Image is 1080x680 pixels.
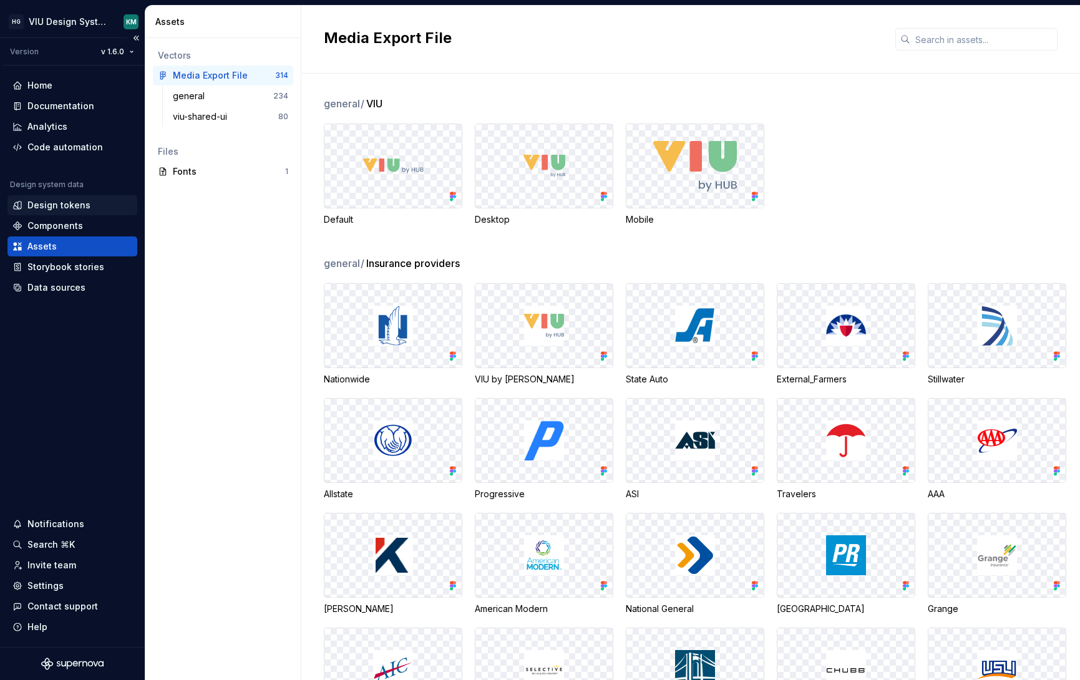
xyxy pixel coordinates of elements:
[27,120,67,133] div: Analytics
[7,617,137,637] button: Help
[928,488,1066,500] div: AAA
[475,213,613,226] div: Desktop
[95,43,140,61] button: v 1.6.0
[928,373,1066,386] div: Stillwater
[475,603,613,615] div: American Modern
[626,373,764,386] div: State Auto
[7,236,137,256] a: Assets
[278,112,288,122] div: 80
[168,86,293,106] a: general234
[475,488,613,500] div: Progressive
[324,28,880,48] h2: Media Export File
[7,96,137,116] a: Documentation
[173,69,248,82] div: Media Export File
[324,96,365,111] span: general
[126,17,137,27] div: KM
[361,97,364,110] span: /
[7,576,137,596] a: Settings
[324,373,462,386] div: Nationwide
[2,8,142,35] button: HGVIU Design SystemKM
[7,216,137,236] a: Components
[173,165,285,178] div: Fonts
[777,373,915,386] div: External_Farmers
[626,213,764,226] div: Mobile
[7,75,137,95] a: Home
[27,261,104,273] div: Storybook stories
[127,29,145,47] button: Collapse sidebar
[173,90,210,102] div: general
[27,240,57,253] div: Assets
[324,213,462,226] div: Default
[7,195,137,215] a: Design tokens
[7,257,137,277] a: Storybook stories
[27,538,75,551] div: Search ⌘K
[910,28,1058,51] input: Search in assets...
[324,256,365,271] span: general
[275,70,288,80] div: 314
[29,16,109,28] div: VIU Design System
[7,117,137,137] a: Analytics
[27,621,47,633] div: Help
[626,488,764,500] div: ASI
[7,535,137,555] button: Search ⌘K
[153,66,293,85] a: Media Export File314
[27,220,83,232] div: Components
[777,488,915,500] div: Travelers
[27,559,76,571] div: Invite team
[173,110,232,123] div: viu-shared-ui
[27,79,52,92] div: Home
[366,256,460,271] span: Insurance providers
[27,100,94,112] div: Documentation
[475,373,613,386] div: VIU by [PERSON_NAME]
[366,96,382,111] span: VIU
[27,518,84,530] div: Notifications
[41,658,104,670] svg: Supernova Logo
[7,514,137,534] button: Notifications
[101,47,124,57] span: v 1.6.0
[10,47,39,57] div: Version
[10,180,84,190] div: Design system data
[7,596,137,616] button: Contact support
[9,14,24,29] div: HG
[168,107,293,127] a: viu-shared-ui80
[285,167,288,177] div: 1
[155,16,296,28] div: Assets
[27,199,90,211] div: Design tokens
[324,603,462,615] div: [PERSON_NAME]
[7,555,137,575] a: Invite team
[273,91,288,101] div: 234
[27,600,98,613] div: Contact support
[27,580,64,592] div: Settings
[158,145,288,158] div: Files
[361,257,364,270] span: /
[7,137,137,157] a: Code automation
[626,603,764,615] div: National General
[777,603,915,615] div: [GEOGRAPHIC_DATA]
[27,141,103,153] div: Code automation
[7,278,137,298] a: Data sources
[928,603,1066,615] div: Grange
[158,49,288,62] div: Vectors
[324,488,462,500] div: Allstate
[27,281,85,294] div: Data sources
[153,162,293,182] a: Fonts1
